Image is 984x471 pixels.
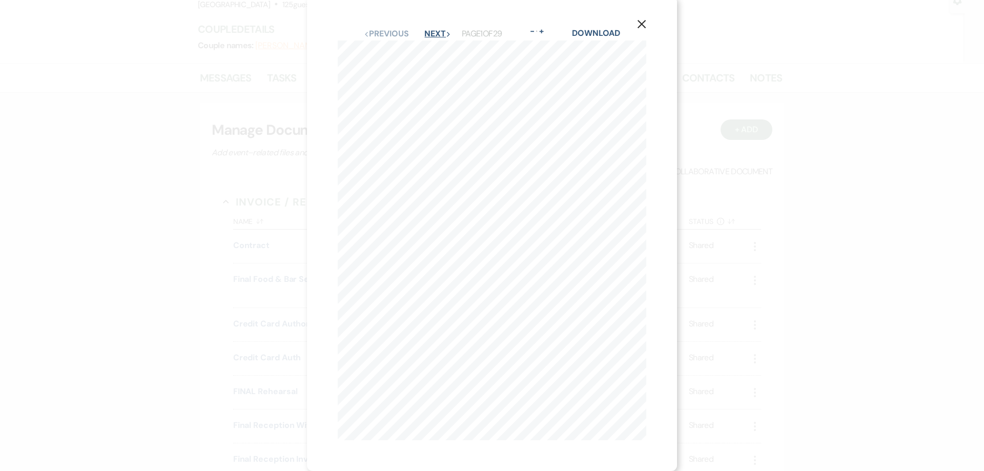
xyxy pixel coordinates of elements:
[538,27,546,35] button: +
[424,30,451,38] button: Next
[364,30,408,38] button: Previous
[528,27,537,35] button: -
[462,27,502,40] p: Page 1 of 29
[572,28,620,38] a: Download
